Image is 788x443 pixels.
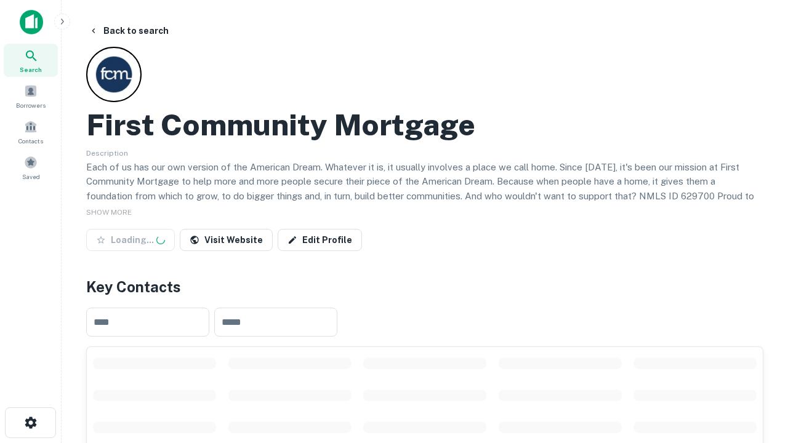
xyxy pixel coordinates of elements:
span: Borrowers [16,100,46,110]
a: Edit Profile [278,229,362,251]
button: Back to search [84,20,174,42]
img: capitalize-icon.png [20,10,43,34]
span: Saved [22,172,40,182]
a: Borrowers [4,79,58,113]
a: Visit Website [180,229,273,251]
iframe: Chat Widget [726,305,788,364]
h4: Key Contacts [86,276,763,298]
a: Saved [4,151,58,184]
a: Search [4,44,58,77]
h2: First Community Mortgage [86,107,475,143]
span: Description [86,149,128,158]
p: Each of us has our own version of the American Dream. Whatever it is, it usually involves a place... [86,160,763,218]
span: Contacts [18,136,43,146]
a: Contacts [4,115,58,148]
span: Search [20,65,42,74]
span: SHOW MORE [86,208,132,217]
